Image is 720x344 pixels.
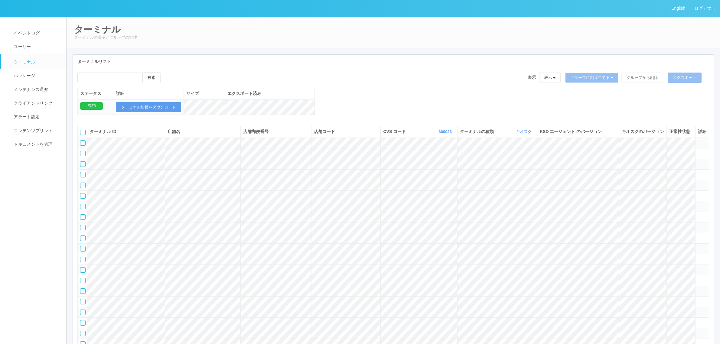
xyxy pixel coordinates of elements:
[622,129,664,134] span: キオスクのバージョン
[1,83,72,96] a: メンテナンス通知
[668,73,702,83] button: エクスポート
[1,124,72,138] a: コンテンツプリント
[116,90,181,97] div: 詳細
[227,90,312,97] div: エクスポート済み
[314,129,335,134] span: 店舗コード
[516,129,533,134] a: キオスク
[74,24,712,34] h2: ターミナル
[12,142,53,147] span: ドキュメントを管理
[1,69,72,83] a: パッケージ
[565,73,618,83] button: グループに割り当てる
[438,129,453,134] a: 300023
[12,73,35,78] span: パッケージ
[540,129,602,134] span: KSD エージェント のバージョン
[12,44,31,49] span: ユーザー
[1,110,72,124] a: アラート設定
[12,60,35,64] span: ターミナル
[116,102,181,112] button: ターミナル情報をダウンロード
[12,128,53,133] span: コンテンツプリント
[80,102,103,110] div: 成功
[460,128,495,135] span: ターミナルの種類
[168,129,180,134] span: 店舗名
[12,31,40,35] span: イベントログ
[12,114,40,119] span: アラート設定
[698,128,706,135] div: 詳細
[73,55,714,68] div: ターミナルリスト
[142,72,161,83] button: 検索
[74,34,712,41] p: ターミナルの表示とグループの管理
[1,96,72,110] a: クライアントリンク
[383,128,407,135] span: CVS コード
[12,87,48,92] span: メンテナンス通知
[1,138,72,151] a: ドキュメントを管理
[437,129,454,135] button: 300023
[243,129,269,134] span: 店舗郵便番号
[514,129,535,135] button: キオスク
[80,90,111,97] div: ステータス
[1,26,72,40] a: イベントログ
[12,101,53,105] span: クライアントリンク
[669,129,690,134] span: 正常性状態
[1,40,72,54] a: ユーザー
[1,54,72,69] a: ターミナル
[539,73,561,83] button: 表示
[621,73,663,83] button: グループから削除
[90,128,162,135] div: ターミナル ID
[528,74,536,81] span: 表示
[186,90,222,97] div: サイズ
